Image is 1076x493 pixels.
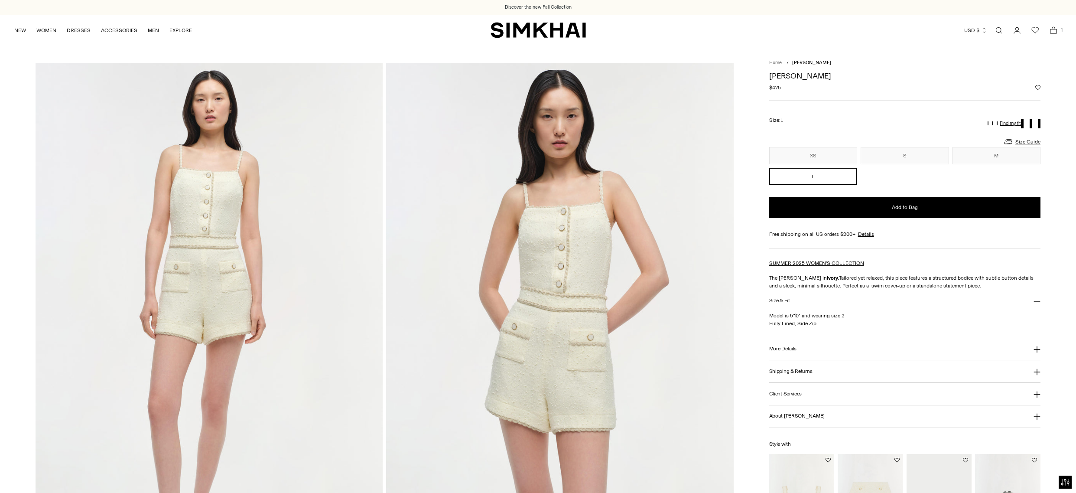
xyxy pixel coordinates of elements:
a: SIMKHAI [491,22,586,39]
h3: About [PERSON_NAME] [769,413,825,419]
a: MEN [148,21,159,40]
a: Go to the account page [1008,22,1026,39]
button: Add to Wishlist [826,457,831,463]
a: NEW [14,21,26,40]
button: Add to Wishlist [894,457,900,463]
button: Add to Wishlist [1032,457,1037,463]
h3: Shipping & Returns [769,369,813,374]
button: Size & Fit [769,290,1040,312]
label: Size: [769,116,783,124]
div: / [787,59,789,67]
button: Shipping & Returns [769,360,1040,382]
span: L [780,118,783,123]
button: XS [769,147,857,164]
a: Discover the new Fall Collection [505,4,572,11]
h3: More Details [769,346,796,352]
p: Model is 5'10" and wearing size 2 Fully Lined, Side Zip [769,312,1040,327]
a: WOMEN [36,21,56,40]
a: Size Guide [1003,136,1040,147]
button: USD $ [964,21,987,40]
span: $475 [769,84,781,91]
a: Wishlist [1027,22,1044,39]
button: Client Services [769,383,1040,405]
a: Details [858,230,874,238]
h1: [PERSON_NAME] [769,72,1040,80]
strong: Ivory. [827,275,839,281]
a: Home [769,60,782,65]
a: ACCESSORIES [101,21,137,40]
button: S [861,147,949,164]
span: [PERSON_NAME] [792,60,831,65]
a: DRESSES [67,21,91,40]
button: About [PERSON_NAME] [769,405,1040,428]
button: More Details [769,338,1040,360]
button: M [952,147,1040,164]
button: Add to Bag [769,197,1040,218]
nav: breadcrumbs [769,59,1040,67]
button: Add to Wishlist [1035,85,1040,90]
a: Open search modal [990,22,1008,39]
h6: Style with [769,441,1040,447]
h3: Size & Fit [769,298,790,304]
span: 1 [1058,26,1066,34]
div: Free shipping on all US orders $200+ [769,230,1040,238]
a: EXPLORE [169,21,192,40]
p: The [PERSON_NAME] in Tailored yet relaxed, this piece features a structured bodice with subtle bu... [769,274,1040,290]
button: Add to Wishlist [963,457,968,463]
h3: Client Services [769,391,802,397]
button: L [769,168,857,185]
a: Open cart modal [1045,22,1062,39]
span: Add to Bag [892,204,918,211]
a: SUMMER 2025 WOMEN'S COLLECTION [769,260,864,266]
